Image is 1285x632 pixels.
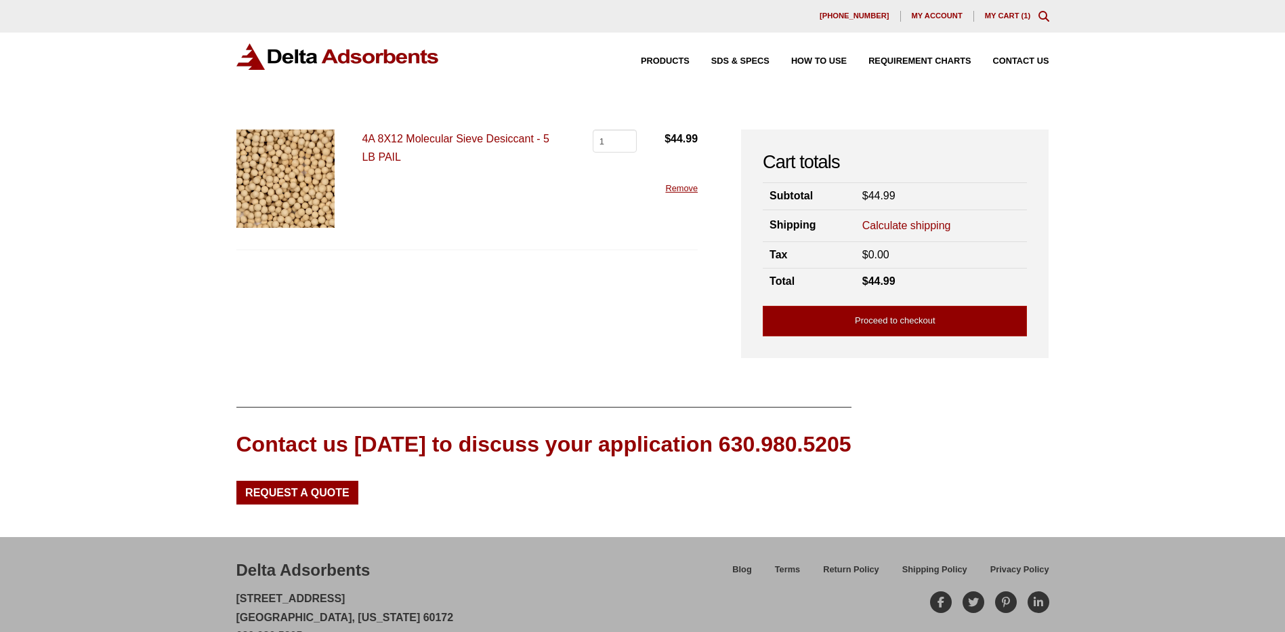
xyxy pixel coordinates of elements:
[763,306,1027,336] a: Proceed to checkout
[847,57,971,66] a: Requirement Charts
[770,57,847,66] a: How to Use
[711,57,770,66] span: SDS & SPECS
[990,566,1049,574] span: Privacy Policy
[641,57,690,66] span: Products
[245,488,350,498] span: Request a Quote
[763,562,812,586] a: Terms
[862,190,896,201] bdi: 44.99
[690,57,770,66] a: SDS & SPECS
[732,566,751,574] span: Blog
[868,57,971,66] span: Requirement Charts
[362,133,549,163] a: 4A 8X12 Molecular Sieve Desiccant - 5 LB PAIL
[593,130,637,153] input: Product quantity
[763,151,1027,174] h2: Cart totals
[862,275,896,287] bdi: 44.99
[763,242,856,269] th: Tax
[971,57,1049,66] a: Contact Us
[912,12,963,20] span: My account
[862,275,868,287] span: $
[236,43,440,70] img: Delta Adsorbents
[236,481,359,504] a: Request a Quote
[862,190,868,201] span: $
[820,12,889,20] span: [PHONE_NUMBER]
[236,130,335,228] img: 4A 8X12 Molecular Sieve Desiccant - 5 LB PAIL
[862,249,889,260] bdi: 0.00
[862,249,868,260] span: $
[236,429,851,460] div: Contact us [DATE] to discuss your application 630.980.5205
[902,566,967,574] span: Shipping Policy
[1024,12,1028,20] span: 1
[721,562,763,586] a: Blog
[791,57,847,66] span: How to Use
[823,566,879,574] span: Return Policy
[862,218,951,233] a: Calculate shipping
[985,12,1031,20] a: My Cart (1)
[993,57,1049,66] span: Contact Us
[763,210,856,241] th: Shipping
[901,11,974,22] a: My account
[665,133,698,144] bdi: 44.99
[236,559,371,582] div: Delta Adsorbents
[812,562,891,586] a: Return Policy
[1038,11,1049,22] div: Toggle Modal Content
[763,183,856,210] th: Subtotal
[809,11,901,22] a: [PHONE_NUMBER]
[665,183,698,193] a: Remove this item
[619,57,690,66] a: Products
[775,566,800,574] span: Terms
[763,269,856,295] th: Total
[979,562,1049,586] a: Privacy Policy
[891,562,979,586] a: Shipping Policy
[665,133,671,144] span: $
